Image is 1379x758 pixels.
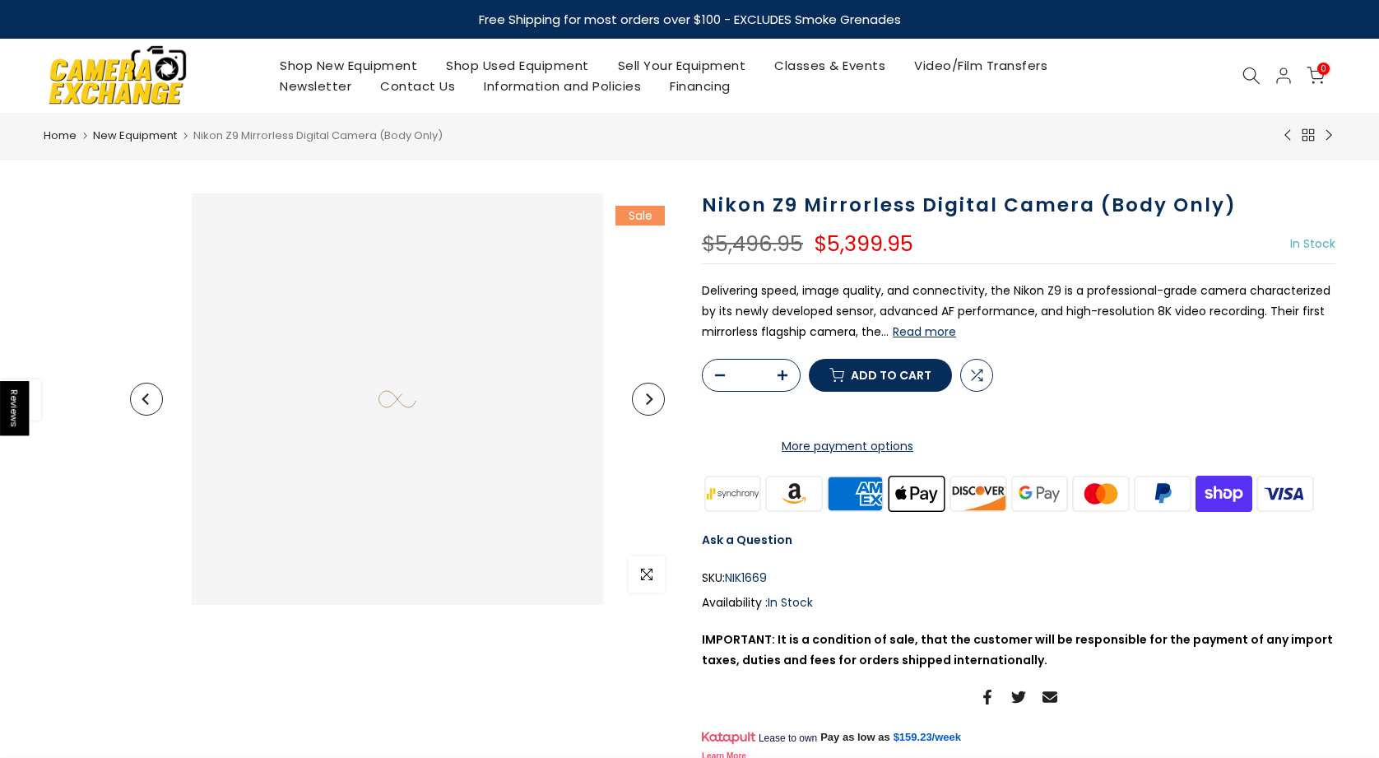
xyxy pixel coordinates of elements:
img: american express [824,473,886,514]
a: Shop New Equipment [266,55,432,76]
span: Lease to own [759,732,817,745]
a: More payment options [702,436,993,457]
img: discover [948,473,1010,514]
a: Classes & Events [760,55,900,76]
h1: Nikon Z9 Mirrorless Digital Camera (Body Only) [702,193,1335,217]
img: google pay [1009,473,1070,514]
a: 0 [1307,67,1325,85]
a: Shop Used Equipment [432,55,604,76]
span: Add to cart [851,370,931,381]
p: Delivering speed, image quality, and connectivity, the Nikon Z9 is a professional-grade camera ch... [702,281,1335,343]
img: synchrony [702,473,764,514]
a: Share on Email [1042,687,1057,707]
a: Contact Us [366,76,470,96]
img: paypal [1132,473,1194,514]
div: Availability : [702,593,1335,613]
button: Read more [893,324,956,339]
a: Share on Facebook [980,687,995,707]
img: master [1070,473,1132,514]
button: Add to cart [809,359,952,392]
span: NIK1669 [725,568,767,588]
strong: IMPORTANT: It is a condition of sale, that the customer will be responsible for the payment of an... [702,631,1333,668]
img: apple pay [886,473,948,514]
div: SKU: [702,568,1335,588]
img: amazon payments [764,473,825,514]
span: In Stock [768,594,813,611]
a: Information and Policies [470,76,656,96]
strong: Free Shipping for most orders over $100 - EXCLUDES Smoke Grenades [479,11,901,28]
span: In Stock [1290,235,1335,252]
img: visa [1255,473,1316,514]
span: 0 [1317,63,1330,75]
a: Newsletter [266,76,366,96]
a: Home [44,128,77,144]
span: Nikon Z9 Mirrorless Digital Camera (Body Only) [193,128,443,143]
a: Share on Twitter [1011,687,1026,707]
ins: $5,399.95 [814,234,913,255]
del: $5,496.95 [702,229,803,258]
a: Sell Your Equipment [603,55,760,76]
a: Financing [656,76,745,96]
a: New Equipment [93,128,177,144]
button: Previous [130,383,163,416]
img: shopify pay [1193,473,1255,514]
button: Next [632,383,665,416]
a: Video/Film Transfers [900,55,1062,76]
a: Ask a Question [702,532,792,548]
a: $159.23/week [894,730,961,745]
span: Pay as low as [820,730,890,745]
